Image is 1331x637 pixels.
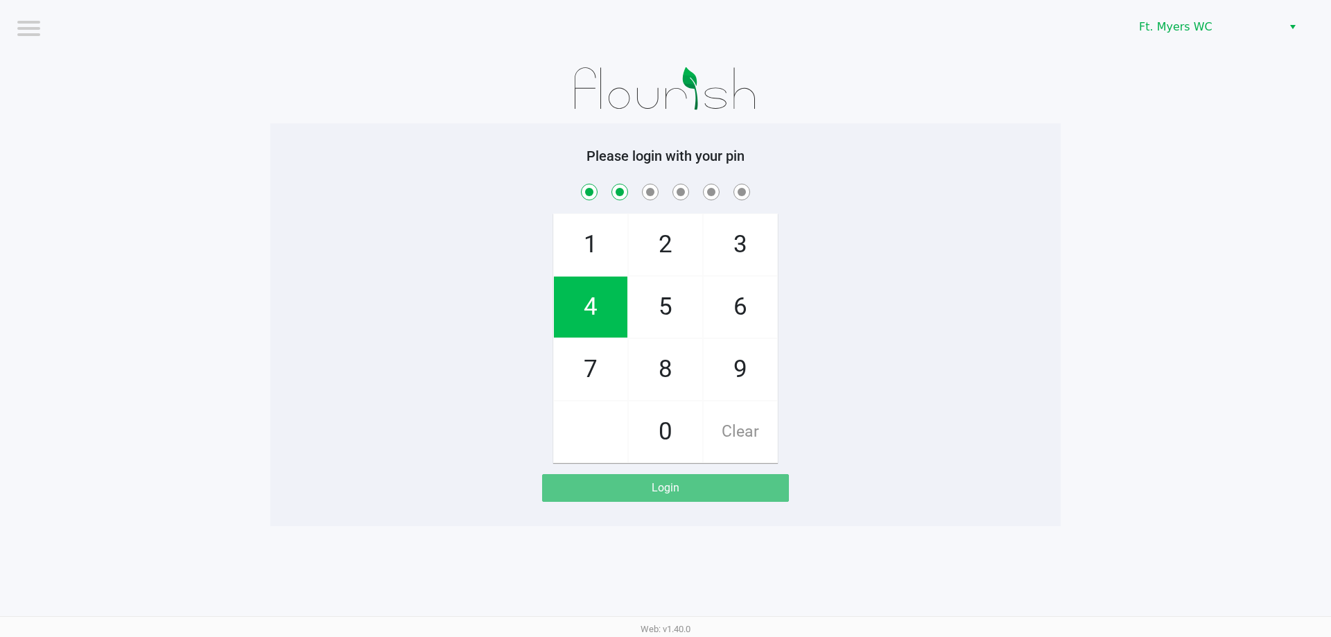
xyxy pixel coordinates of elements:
span: Clear [704,401,777,462]
h5: Please login with your pin [281,148,1050,164]
span: Web: v1.40.0 [641,624,690,634]
span: 0 [629,401,702,462]
span: Ft. Myers WC [1139,19,1274,35]
span: 7 [554,339,627,400]
span: 2 [629,214,702,275]
span: 6 [704,277,777,338]
button: Select [1282,15,1303,40]
span: 9 [704,339,777,400]
span: 4 [554,277,627,338]
span: 1 [554,214,627,275]
span: 8 [629,339,702,400]
span: 3 [704,214,777,275]
span: 5 [629,277,702,338]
